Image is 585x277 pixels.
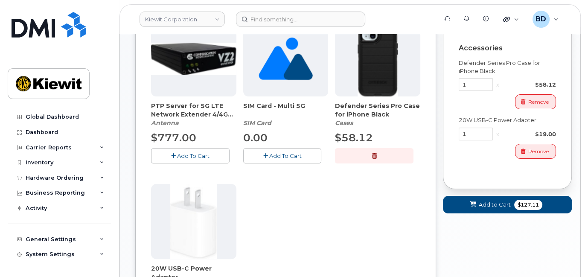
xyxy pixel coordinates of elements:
img: no_image_found-2caef05468ed5679b831cfe6fc140e25e0c280774317ffc20a367ab7fd17291e.png [259,21,313,96]
div: $19.00 [503,130,556,138]
span: PTP Server for 5G LTE Network Extender 4/4G LTE Network Extender 3 [151,102,236,119]
span: BD [536,14,546,24]
div: Quicklinks [497,11,525,28]
em: Cases [335,119,353,127]
span: Add To Cart [177,152,210,159]
button: Remove [515,144,556,159]
div: Barbara Dye [527,11,565,28]
span: Add To Cart [269,152,301,159]
span: Add to Cart [479,201,511,209]
div: Defender Series Pro Case for iPhone Black [459,59,556,75]
em: Antenna [151,119,179,127]
button: Add To Cart [243,148,322,163]
div: PTP Server for 5G LTE Network Extender 4/4G LTE Network Extender 3 [151,102,236,127]
a: Kiewit Corporation [140,12,225,27]
div: x [493,81,503,89]
img: defenderiphone14.png [358,21,398,96]
span: Defender Series Pro Case for iPhone Black [335,102,420,119]
div: SIM Card - Multi 5G [243,102,329,127]
div: 20W USB-C Power Adapter [459,116,556,124]
span: 0.00 [243,131,268,144]
div: x [493,130,503,138]
button: Remove [515,94,556,109]
iframe: Messenger Launcher [548,240,579,271]
img: Casa_Sysem.png [151,43,236,75]
img: apple20w.jpg [170,184,217,259]
button: Add To Cart [151,148,230,163]
em: SIM Card [243,119,271,127]
span: SIM Card - Multi 5G [243,102,329,119]
span: $127.11 [514,200,542,210]
span: Remove [528,148,549,155]
button: Add to Cart $127.11 [443,196,572,213]
div: Defender Series Pro Case for iPhone Black [335,102,420,127]
div: $58.12 [503,81,556,89]
div: Accessories [459,44,556,52]
span: Remove [528,98,549,106]
input: Find something... [236,12,365,27]
span: $58.12 [335,131,373,144]
span: $777.00 [151,131,196,144]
